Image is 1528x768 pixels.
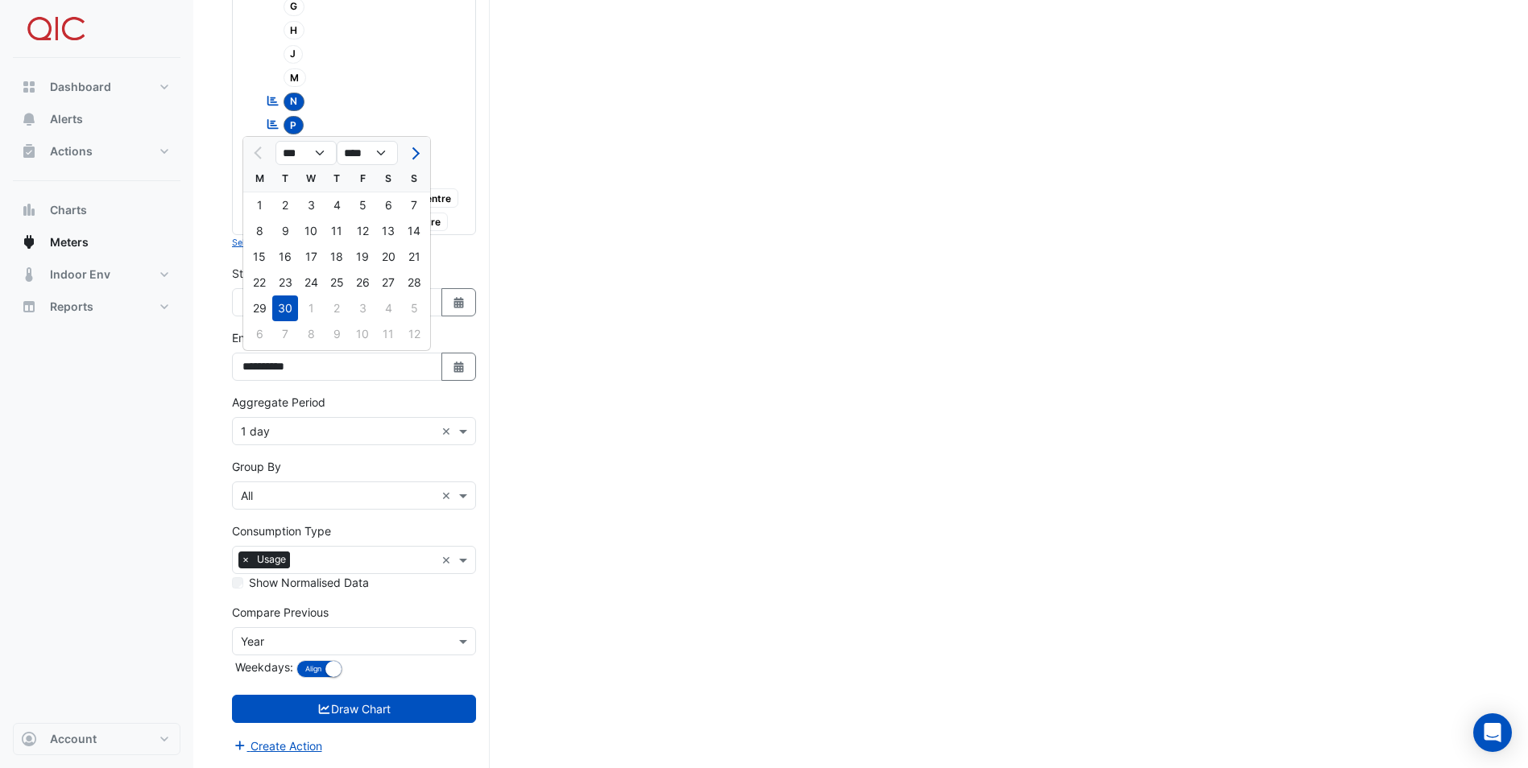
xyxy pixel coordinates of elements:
span: Clear [441,551,455,568]
div: Tuesday, April 2, 2024 [272,192,298,218]
div: 5 [350,192,375,218]
span: Charts [50,202,87,218]
div: 20 [375,244,401,270]
select: Select year [337,141,398,165]
div: 8 [298,321,324,347]
app-icon: Meters [21,234,37,250]
div: 4 [375,295,401,321]
button: Dashboard [13,71,180,103]
fa-icon: Select Date [452,295,466,309]
div: Wednesday, April 17, 2024 [298,244,324,270]
div: Thursday, April 11, 2024 [324,218,350,244]
div: 10 [350,321,375,347]
div: 2 [324,295,350,321]
small: Select Reportable [232,237,305,248]
span: Indoor Env [50,266,110,283]
img: Company Logo [19,13,92,45]
div: Thursday, May 9, 2024 [324,321,350,347]
div: Monday, April 29, 2024 [246,295,272,321]
button: Next month [404,140,424,166]
div: 17 [298,244,324,270]
span: P [284,116,304,134]
div: 2 [272,192,298,218]
app-icon: Actions [21,143,37,159]
div: 27 [375,270,401,295]
div: Thursday, April 25, 2024 [324,270,350,295]
div: 10 [298,218,324,244]
div: Thursday, April 18, 2024 [324,244,350,270]
div: Open Intercom Messenger [1473,713,1512,752]
div: 12 [350,218,375,244]
span: H [284,21,305,39]
div: Friday, April 19, 2024 [350,244,375,270]
span: J [284,45,304,64]
div: 11 [324,218,350,244]
div: Saturday, April 13, 2024 [375,218,401,244]
div: 6 [375,192,401,218]
div: 6 [246,321,272,347]
div: 9 [272,218,298,244]
div: 22 [246,270,272,295]
div: 25 [324,270,350,295]
div: 18 [324,244,350,270]
div: Friday, April 5, 2024 [350,192,375,218]
div: Tuesday, April 16, 2024 [272,244,298,270]
button: Create Action [232,737,323,755]
div: Wednesday, April 24, 2024 [298,270,324,295]
div: 4 [324,192,350,218]
app-icon: Reports [21,299,37,315]
div: Thursday, April 4, 2024 [324,192,350,218]
div: Sunday, April 7, 2024 [401,192,427,218]
div: 14 [401,218,427,244]
label: Consumption Type [232,522,331,539]
div: 11 [375,321,401,347]
app-icon: Indoor Env [21,266,37,283]
div: 12 [401,321,427,347]
label: Start Date [232,265,286,282]
div: 3 [350,295,375,321]
button: Charts [13,194,180,226]
div: 13 [375,218,401,244]
span: N [284,93,305,111]
div: 23 [272,270,298,295]
div: 26 [350,270,375,295]
div: 7 [401,192,427,218]
button: Indoor Env [13,258,180,291]
span: Meters [50,234,89,250]
button: Draw Chart [232,695,476,723]
div: F [350,166,375,192]
div: Sunday, April 28, 2024 [401,270,427,295]
select: Select month [275,141,337,165]
div: W [298,166,324,192]
span: Reports [50,299,93,315]
span: Actions [50,143,93,159]
div: Saturday, April 20, 2024 [375,244,401,270]
label: Weekdays: [232,659,293,675]
div: Sunday, May 5, 2024 [401,295,427,321]
span: Alerts [50,111,83,127]
button: Account [13,723,180,755]
button: Select Reportable [232,235,305,250]
div: Saturday, May 11, 2024 [375,321,401,347]
fa-icon: Reportable [266,118,280,131]
div: 5 [401,295,427,321]
div: 16 [272,244,298,270]
span: × [238,551,253,568]
div: Wednesday, May 1, 2024 [298,295,324,321]
span: M [284,68,307,87]
div: Saturday, April 27, 2024 [375,270,401,295]
div: Thursday, May 2, 2024 [324,295,350,321]
div: Monday, April 15, 2024 [246,244,272,270]
div: 1 [298,295,324,321]
app-icon: Dashboard [21,79,37,95]
span: Clear [441,423,455,440]
div: Friday, May 3, 2024 [350,295,375,321]
button: Alerts [13,103,180,135]
button: Meters [13,226,180,258]
label: Compare Previous [232,604,329,621]
app-icon: Charts [21,202,37,218]
label: End Date [232,329,280,346]
div: S [401,166,427,192]
div: 19 [350,244,375,270]
div: Monday, April 1, 2024 [246,192,272,218]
